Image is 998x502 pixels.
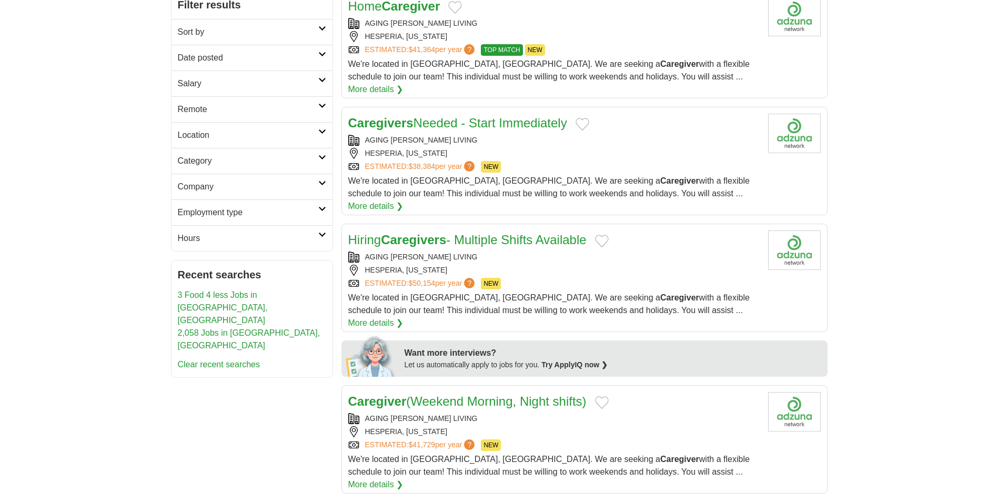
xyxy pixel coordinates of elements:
[172,225,332,251] a: Hours
[348,31,760,42] div: HESPERIA, [US_STATE]
[348,59,750,81] span: We're located in [GEOGRAPHIC_DATA], [GEOGRAPHIC_DATA]. We are seeking a with a flexible schedule ...
[348,83,404,96] a: More details ❯
[768,114,821,153] img: Company logo
[348,426,760,437] div: HESPERIA, [US_STATE]
[408,45,435,54] span: $41,364
[481,161,501,173] span: NEW
[348,394,407,408] strong: Caregiver
[481,439,501,451] span: NEW
[365,439,477,451] a: ESTIMATED:$41,729per year?
[348,293,750,315] span: We're located in [GEOGRAPHIC_DATA], [GEOGRAPHIC_DATA]. We are seeking a with a flexible schedule ...
[178,26,318,38] h2: Sort by
[405,347,821,359] div: Want more interviews?
[595,396,609,409] button: Add to favorite jobs
[541,360,608,369] a: Try ApplyIQ now ❯
[172,71,332,96] a: Salary
[348,252,760,263] div: AGING [PERSON_NAME] LIVING
[178,180,318,193] h2: Company
[348,148,760,159] div: HESPERIA, [US_STATE]
[178,103,318,116] h2: Remote
[768,230,821,270] img: Company logo
[381,233,446,247] strong: Caregivers
[660,176,699,185] strong: Caregiver
[178,328,320,350] a: 2,058 Jobs in [GEOGRAPHIC_DATA], [GEOGRAPHIC_DATA]
[365,278,477,289] a: ESTIMATED:$50,154per year?
[448,1,462,14] button: Add to favorite jobs
[408,440,435,449] span: $41,729
[660,59,699,68] strong: Caregiver
[178,155,318,167] h2: Category
[172,148,332,174] a: Category
[464,161,475,172] span: ?
[348,265,760,276] div: HESPERIA, [US_STATE]
[346,335,397,377] img: apply-iq-scientist.png
[405,359,821,370] div: Let us automatically apply to jobs for you.
[348,233,587,247] a: HiringCaregivers- Multiple Shifts Available
[348,135,760,146] div: AGING [PERSON_NAME] LIVING
[348,394,587,408] a: Caregiver(Weekend Morning, Night shifts)
[525,44,545,56] span: NEW
[348,116,567,130] a: CaregiversNeeded - Start Immediately
[464,439,475,450] span: ?
[178,360,260,369] a: Clear recent searches
[178,232,318,245] h2: Hours
[178,129,318,142] h2: Location
[348,116,414,130] strong: Caregivers
[348,317,404,329] a: More details ❯
[348,176,750,198] span: We're located in [GEOGRAPHIC_DATA], [GEOGRAPHIC_DATA]. We are seeking a with a flexible schedule ...
[172,45,332,71] a: Date posted
[348,413,760,424] div: AGING [PERSON_NAME] LIVING
[172,174,332,199] a: Company
[481,44,522,56] span: TOP MATCH
[172,122,332,148] a: Location
[172,19,332,45] a: Sort by
[178,77,318,90] h2: Salary
[768,392,821,431] img: Company logo
[178,290,268,325] a: 3 Food 4 less Jobs in [GEOGRAPHIC_DATA], [GEOGRAPHIC_DATA]
[172,96,332,122] a: Remote
[365,44,477,56] a: ESTIMATED:$41,364per year?
[576,118,589,130] button: Add to favorite jobs
[178,206,318,219] h2: Employment type
[464,44,475,55] span: ?
[365,161,477,173] a: ESTIMATED:$38,384per year?
[660,293,699,302] strong: Caregiver
[660,455,699,464] strong: Caregiver
[178,267,326,283] h2: Recent searches
[178,52,318,64] h2: Date posted
[172,199,332,225] a: Employment type
[348,478,404,491] a: More details ❯
[348,455,750,476] span: We're located in [GEOGRAPHIC_DATA], [GEOGRAPHIC_DATA]. We are seeking a with a flexible schedule ...
[464,278,475,288] span: ?
[348,18,760,29] div: AGING [PERSON_NAME] LIVING
[408,279,435,287] span: $50,154
[348,200,404,213] a: More details ❯
[481,278,501,289] span: NEW
[408,162,435,170] span: $38,384
[595,235,609,247] button: Add to favorite jobs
